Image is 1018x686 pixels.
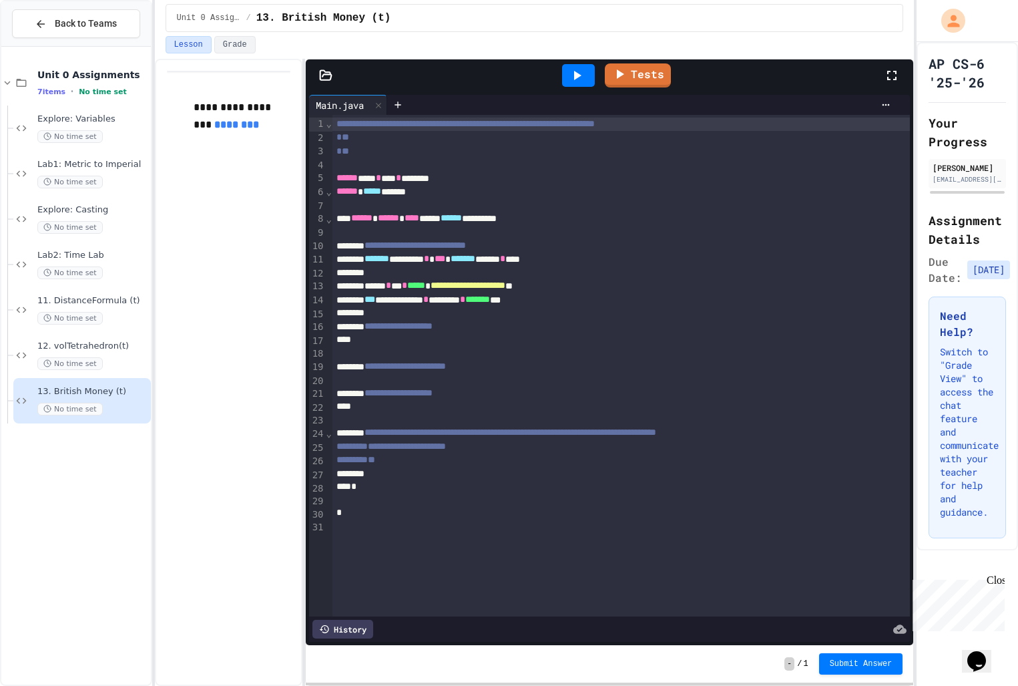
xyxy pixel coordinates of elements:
iframe: chat widget [907,574,1005,631]
div: 24 [309,427,326,442]
span: Lab1: Metric to Imperial [37,159,148,170]
span: Explore: Casting [37,204,148,216]
div: 26 [309,455,326,469]
span: No time set [37,130,103,143]
div: 9 [309,226,326,240]
span: No time set [37,267,103,279]
span: Back to Teams [55,17,117,31]
div: [EMAIL_ADDRESS][DOMAIN_NAME] [933,174,1002,184]
span: No time set [37,176,103,188]
span: 12. volTetrahedron(t) [37,341,148,352]
h3: Need Help? [940,308,995,340]
span: 13. British Money (t) [37,386,148,397]
div: 27 [309,469,326,482]
div: 8 [309,212,326,226]
span: Submit Answer [830,659,893,669]
div: My Account [927,5,969,36]
div: 23 [309,414,326,427]
span: Fold line [325,214,332,224]
div: 25 [309,442,326,456]
div: 14 [309,294,326,308]
a: Tests [605,63,671,88]
div: 13 [309,280,326,294]
span: 1 [803,659,808,669]
div: 17 [309,335,326,348]
div: 7 [309,200,326,213]
div: 18 [309,347,326,361]
span: Fold line [325,186,332,197]
div: 1 [309,118,326,132]
span: Lab2: Time Lab [37,250,148,261]
div: 2 [309,132,326,146]
h2: Assignment Details [929,211,1006,248]
button: Lesson [166,36,212,53]
span: No time set [37,221,103,234]
h1: AP CS-6 '25-'26 [929,54,1006,92]
span: No time set [37,403,103,415]
h2: Your Progress [929,114,1006,151]
div: [PERSON_NAME] [933,162,1002,174]
div: 15 [309,308,326,321]
div: 4 [309,159,326,172]
span: Unit 0 Assignments [177,13,241,23]
span: [DATE] [967,261,1010,279]
div: 12 [309,267,326,281]
span: Fold line [325,118,332,129]
span: Fold line [325,428,332,439]
div: 21 [309,387,326,401]
span: 7 items [37,88,65,96]
div: 30 [309,508,326,522]
button: Back to Teams [12,9,140,38]
div: 20 [309,375,326,388]
span: No time set [37,312,103,325]
div: 11 [309,253,326,267]
div: 28 [309,482,326,496]
span: Due Date: [929,254,962,286]
div: 31 [309,521,326,534]
div: History [312,620,373,639]
span: • [71,86,73,97]
span: / [246,13,251,23]
span: Explore: Variables [37,114,148,125]
iframe: chat widget [962,633,1005,673]
div: Main.java [309,98,370,112]
span: 13. British Money (t) [256,10,391,26]
button: Submit Answer [819,653,903,675]
div: 22 [309,401,326,415]
div: 29 [309,495,326,508]
span: No time set [37,357,103,370]
div: 19 [309,361,326,375]
div: Main.java [309,95,387,115]
div: 16 [309,321,326,335]
div: Chat with us now!Close [5,5,92,85]
div: 6 [309,186,326,200]
span: No time set [79,88,127,96]
span: - [784,657,794,671]
span: / [797,659,802,669]
button: Grade [214,36,256,53]
div: 10 [309,240,326,254]
span: Unit 0 Assignments [37,69,148,81]
p: Switch to "Grade View" to access the chat feature and communicate with your teacher for help and ... [940,345,995,519]
span: 11. DistanceFormula (t) [37,295,148,307]
div: 5 [309,172,326,186]
div: 3 [309,145,326,159]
